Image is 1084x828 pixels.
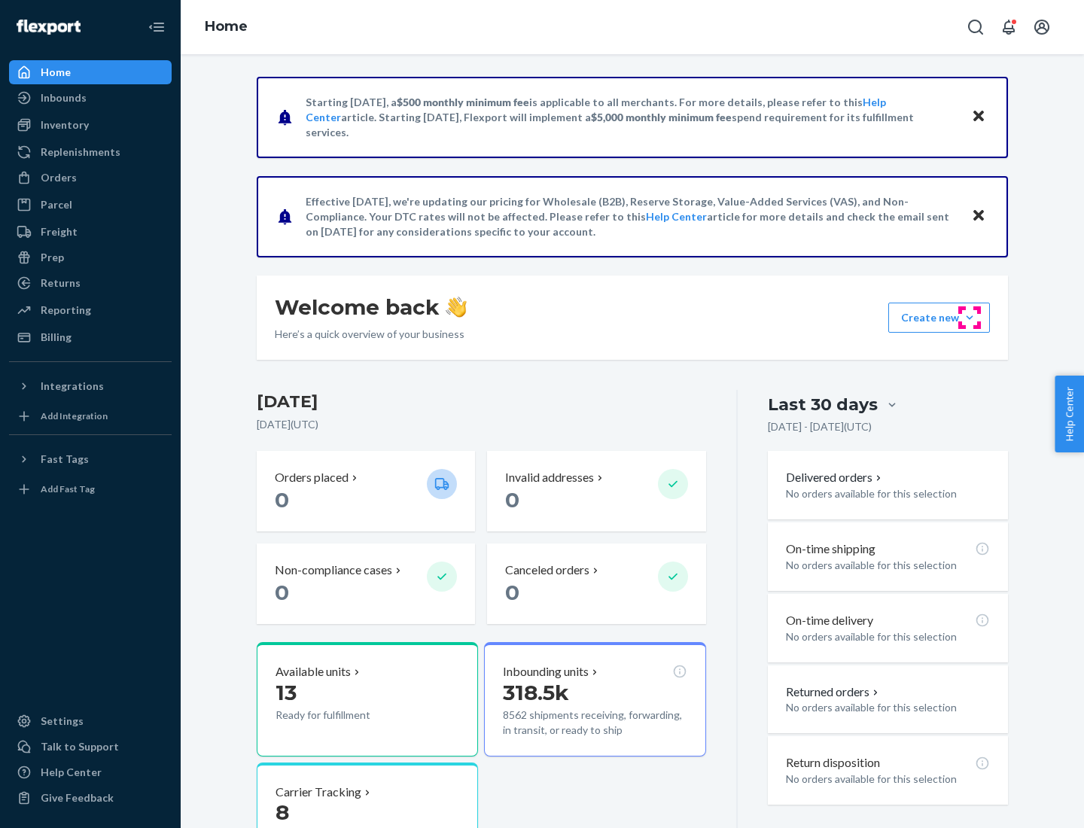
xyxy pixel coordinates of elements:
[786,700,990,715] p: No orders available for this selection
[786,629,990,644] p: No orders available for this selection
[275,327,467,342] p: Here’s a quick overview of your business
[503,680,569,705] span: 318.5k
[9,113,172,137] a: Inventory
[276,784,361,801] p: Carrier Tracking
[276,663,351,680] p: Available units
[41,90,87,105] div: Inbounds
[505,562,589,579] p: Canceled orders
[503,708,687,738] p: 8562 shipments receiving, forwarding, in transit, or ready to ship
[276,708,415,723] p: Ready for fulfillment
[41,224,78,239] div: Freight
[41,275,81,291] div: Returns
[9,245,172,269] a: Prep
[446,297,467,318] img: hand-wave emoji
[786,754,880,772] p: Return disposition
[9,709,172,733] a: Settings
[41,117,89,132] div: Inventory
[41,65,71,80] div: Home
[9,404,172,428] a: Add Integration
[41,790,114,805] div: Give Feedback
[786,558,990,573] p: No orders available for this selection
[505,580,519,605] span: 0
[487,451,705,531] button: Invalid addresses 0
[41,452,89,467] div: Fast Tags
[9,220,172,244] a: Freight
[41,714,84,729] div: Settings
[205,18,248,35] a: Home
[41,197,72,212] div: Parcel
[888,303,990,333] button: Create new
[257,451,475,531] button: Orders placed 0
[487,543,705,624] button: Canceled orders 0
[503,663,589,680] p: Inbounding units
[275,469,349,486] p: Orders placed
[1027,12,1057,42] button: Open account menu
[484,642,705,756] button: Inbounding units318.5k8562 shipments receiving, forwarding, in transit, or ready to ship
[786,772,990,787] p: No orders available for this selection
[275,580,289,605] span: 0
[306,95,957,140] p: Starting [DATE], a is applicable to all merchants. For more details, please refer to this article...
[961,12,991,42] button: Open Search Box
[41,482,95,495] div: Add Fast Tag
[41,379,104,394] div: Integrations
[193,5,260,49] ol: breadcrumbs
[41,739,119,754] div: Talk to Support
[9,86,172,110] a: Inbounds
[306,194,957,239] p: Effective [DATE], we're updating our pricing for Wholesale (B2B), Reserve Storage, Value-Added Se...
[275,487,289,513] span: 0
[9,325,172,349] a: Billing
[275,562,392,579] p: Non-compliance cases
[9,166,172,190] a: Orders
[9,735,172,759] a: Talk to Support
[969,205,988,227] button: Close
[41,145,120,160] div: Replenishments
[786,683,882,701] button: Returned orders
[786,612,873,629] p: On-time delivery
[41,330,72,345] div: Billing
[41,250,64,265] div: Prep
[276,799,289,825] span: 8
[646,210,707,223] a: Help Center
[257,543,475,624] button: Non-compliance cases 0
[9,786,172,810] button: Give Feedback
[768,419,872,434] p: [DATE] - [DATE] ( UTC )
[505,487,519,513] span: 0
[9,374,172,398] button: Integrations
[969,106,988,128] button: Close
[994,12,1024,42] button: Open notifications
[9,140,172,164] a: Replenishments
[786,486,990,501] p: No orders available for this selection
[786,540,875,558] p: On-time shipping
[9,60,172,84] a: Home
[9,760,172,784] a: Help Center
[9,477,172,501] a: Add Fast Tag
[17,20,81,35] img: Flexport logo
[768,393,878,416] div: Last 30 days
[9,271,172,295] a: Returns
[1055,376,1084,452] button: Help Center
[397,96,529,108] span: $500 monthly minimum fee
[257,390,706,414] h3: [DATE]
[41,170,77,185] div: Orders
[257,642,478,756] button: Available units13Ready for fulfillment
[9,298,172,322] a: Reporting
[41,303,91,318] div: Reporting
[786,469,885,486] button: Delivered orders
[276,680,297,705] span: 13
[275,294,467,321] h1: Welcome back
[9,193,172,217] a: Parcel
[257,417,706,432] p: [DATE] ( UTC )
[591,111,732,123] span: $5,000 monthly minimum fee
[41,409,108,422] div: Add Integration
[41,765,102,780] div: Help Center
[142,12,172,42] button: Close Navigation
[9,447,172,471] button: Fast Tags
[505,469,594,486] p: Invalid addresses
